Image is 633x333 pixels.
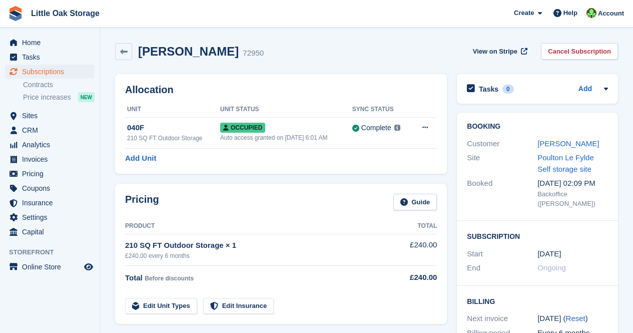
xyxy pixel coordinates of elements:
[537,153,594,173] a: Poulton Le Fylde Self storage site
[5,65,95,79] a: menu
[22,167,82,181] span: Pricing
[243,48,264,59] div: 72950
[125,153,156,164] a: Add Unit
[5,196,95,210] a: menu
[145,275,194,282] span: Before discounts
[563,8,577,18] span: Help
[22,181,82,195] span: Coupons
[125,218,389,234] th: Product
[22,210,82,224] span: Settings
[5,181,95,195] a: menu
[5,260,95,274] a: menu
[22,196,82,210] span: Insurance
[389,272,437,283] div: £240.00
[389,234,437,265] td: £240.00
[125,84,437,96] h2: Allocation
[467,262,537,274] div: End
[566,314,585,322] a: Reset
[220,133,352,142] div: Auto access granted on [DATE] 6:01 AM
[469,43,529,60] a: View on Stripe
[537,189,608,209] div: Backoffice ([PERSON_NAME])
[352,102,411,118] th: Sync Status
[5,167,95,181] a: menu
[125,251,389,260] div: £240.00 every 6 months
[127,122,220,134] div: 040F
[125,102,220,118] th: Unit
[537,263,566,272] span: Ongoing
[22,138,82,152] span: Analytics
[467,152,537,175] div: Site
[467,178,537,209] div: Booked
[598,9,624,19] span: Account
[23,92,95,103] a: Price increases NEW
[537,248,561,260] time: 2025-03-27 00:00:00 UTC
[22,65,82,79] span: Subscriptions
[467,313,537,324] div: Next invoice
[467,248,537,260] div: Start
[125,194,159,210] h2: Pricing
[125,298,197,314] a: Edit Unit Types
[537,313,608,324] div: [DATE] ( )
[5,138,95,152] a: menu
[138,45,239,58] h2: [PERSON_NAME]
[537,178,608,189] div: [DATE] 02:09 PM
[541,43,618,60] a: Cancel Subscription
[22,50,82,64] span: Tasks
[125,273,143,282] span: Total
[393,194,437,210] a: Guide
[125,240,389,251] div: 210 SQ FT Outdoor Storage × 1
[5,50,95,64] a: menu
[467,138,537,150] div: Customer
[514,8,534,18] span: Create
[361,123,391,133] div: Complete
[394,125,400,131] img: icon-info-grey-7440780725fd019a000dd9b08b2336e03edf1995a4989e88bcd33f0948082b44.svg
[220,102,352,118] th: Unit Status
[5,123,95,137] a: menu
[473,47,517,57] span: View on Stripe
[5,152,95,166] a: menu
[203,298,274,314] a: Edit Insurance
[578,84,592,95] a: Add
[23,80,95,90] a: Contracts
[5,225,95,239] a: menu
[22,109,82,123] span: Sites
[389,218,437,234] th: Total
[5,36,95,50] a: menu
[22,36,82,50] span: Home
[78,92,95,102] div: NEW
[479,85,498,94] h2: Tasks
[23,93,71,102] span: Price increases
[8,6,23,21] img: stora-icon-8386f47178a22dfd0bd8f6a31ec36ba5ce8667c1dd55bd0f319d3a0aa187defe.svg
[467,296,608,306] h2: Billing
[9,247,100,257] span: Storefront
[5,109,95,123] a: menu
[467,231,608,241] h2: Subscription
[502,85,514,94] div: 0
[22,260,82,274] span: Online Store
[22,152,82,166] span: Invoices
[22,225,82,239] span: Capital
[22,123,82,137] span: CRM
[586,8,596,18] img: Michael Aujla
[220,123,265,133] span: Occupied
[27,5,104,22] a: Little Oak Storage
[537,139,599,148] a: [PERSON_NAME]
[83,261,95,273] a: Preview store
[5,210,95,224] a: menu
[127,134,220,143] div: 210 SQ FT Outdoor Storage
[467,123,608,131] h2: Booking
